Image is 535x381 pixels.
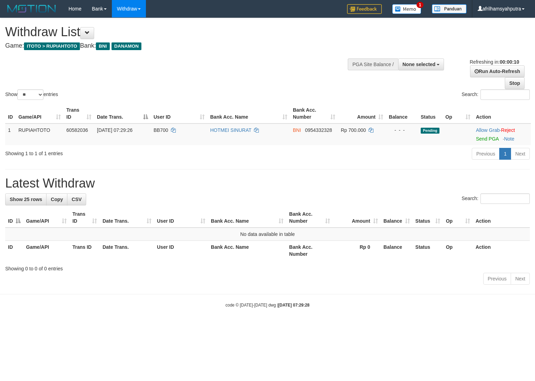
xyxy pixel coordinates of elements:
[348,58,398,70] div: PGA Site Balance /
[480,193,530,204] input: Search:
[443,104,473,124] th: Op: activate to sort column ascending
[97,127,132,133] span: [DATE] 07:29:26
[398,58,444,70] button: None selected
[473,104,531,124] th: Action
[418,104,443,124] th: Status
[505,77,525,89] a: Stop
[470,59,519,65] span: Refreshing in:
[338,104,386,124] th: Amount: activate to sort column ascending
[381,241,413,261] th: Balance
[46,193,67,205] a: Copy
[511,148,530,160] a: Next
[386,104,418,124] th: Balance
[96,42,109,50] span: BNI
[511,273,530,285] a: Next
[100,208,154,228] th: Date Trans.: activate to sort column ascending
[23,241,69,261] th: Game/API
[305,127,332,133] span: Copy 0954332328 to clipboard
[470,65,525,77] a: Run Auto-Refresh
[5,89,58,100] label: Show entries
[443,241,472,261] th: Op
[333,241,380,261] th: Rp 0
[5,193,47,205] a: Show 25 rows
[443,208,472,228] th: Op: activate to sort column ascending
[94,104,151,124] th: Date Trans.: activate to sort column descending
[341,127,366,133] span: Rp 700.000
[207,104,290,124] th: Bank Acc. Name: activate to sort column ascending
[432,4,467,14] img: panduan.png
[69,241,100,261] th: Trans ID
[504,136,515,142] a: Note
[421,128,439,134] span: Pending
[500,59,519,65] strong: 00:00:10
[286,208,333,228] th: Bank Acc. Number: activate to sort column ascending
[5,228,530,241] td: No data available in table
[480,89,530,100] input: Search:
[100,241,154,261] th: Date Trans.
[476,127,501,133] span: ·
[5,25,350,39] h1: Withdraw List
[472,148,500,160] a: Previous
[473,208,530,228] th: Action
[210,127,252,133] a: HOTMEI SINURAT
[473,241,530,261] th: Action
[5,241,23,261] th: ID
[16,124,64,145] td: RUPIAHTOTO
[151,104,207,124] th: User ID: activate to sort column ascending
[403,62,436,67] span: None selected
[5,208,23,228] th: ID: activate to sort column descending
[347,4,382,14] img: Feedback.jpg
[17,89,43,100] select: Showentries
[293,127,301,133] span: BNI
[154,241,208,261] th: User ID
[392,4,421,14] img: Button%20Memo.svg
[154,127,168,133] span: BB700
[473,124,531,145] td: ·
[5,262,530,272] div: Showing 0 to 0 of 0 entries
[462,193,530,204] label: Search:
[476,136,499,142] a: Send PGA
[208,241,286,261] th: Bank Acc. Name
[67,193,86,205] a: CSV
[225,303,310,308] small: code © [DATE]-[DATE] dwg |
[154,208,208,228] th: User ID: activate to sort column ascending
[413,241,443,261] th: Status
[381,208,413,228] th: Balance: activate to sort column ascending
[5,3,58,14] img: MOTION_logo.png
[476,127,500,133] a: Allow Grab
[389,127,415,134] div: - - -
[413,208,443,228] th: Status: activate to sort column ascending
[23,208,69,228] th: Game/API: activate to sort column ascending
[417,2,424,8] span: 1
[5,124,16,145] td: 1
[501,127,515,133] a: Reject
[64,104,94,124] th: Trans ID: activate to sort column ascending
[462,89,530,100] label: Search:
[24,42,80,50] span: ITOTO > RUPIAHTOTO
[66,127,88,133] span: 60582036
[483,273,511,285] a: Previous
[499,148,511,160] a: 1
[5,176,530,190] h1: Latest Withdraw
[5,42,350,49] h4: Game: Bank:
[278,303,310,308] strong: [DATE] 07:29:28
[333,208,380,228] th: Amount: activate to sort column ascending
[10,197,42,202] span: Show 25 rows
[208,208,286,228] th: Bank Acc. Name: activate to sort column ascending
[5,104,16,124] th: ID
[69,208,100,228] th: Trans ID: activate to sort column ascending
[290,104,338,124] th: Bank Acc. Number: activate to sort column ascending
[16,104,64,124] th: Game/API: activate to sort column ascending
[51,197,63,202] span: Copy
[286,241,333,261] th: Bank Acc. Number
[112,42,142,50] span: DANAMON
[5,147,218,157] div: Showing 1 to 1 of 1 entries
[72,197,82,202] span: CSV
